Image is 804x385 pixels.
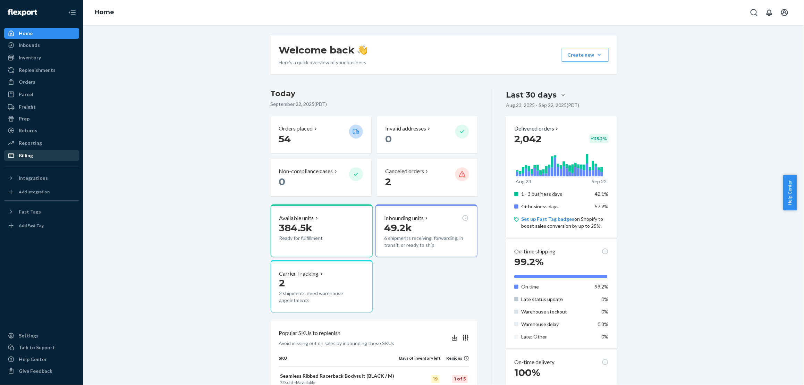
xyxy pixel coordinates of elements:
a: Freight [4,101,79,112]
p: on Shopify to boost sales conversion by up to 25%. [521,216,608,229]
p: Popular SKUs to replenish [279,329,341,337]
a: Help Center [4,354,79,365]
div: Parcel [19,91,33,98]
span: 2 [279,277,285,289]
button: Carrier Tracking22 shipments need warehouse appointments [271,260,373,313]
a: Parcel [4,89,79,100]
button: Orders placed 54 [271,116,371,153]
img: hand-wave emoji [358,45,367,55]
p: September 22, 2025 ( PDT ) [271,101,478,108]
p: Avoid missing out on sales by inbounding these SKUs [279,340,395,347]
span: 54 [279,133,291,145]
p: On time [521,283,590,290]
div: 19 [431,375,440,383]
span: 0 [385,133,392,145]
span: 2,042 [514,133,542,145]
img: Flexport logo [8,9,37,16]
p: 1 - 3 business days [521,191,590,198]
span: 384.5k [279,222,313,234]
div: Prep [19,115,29,122]
span: 100% [514,367,540,378]
div: Help Center [19,356,47,363]
div: 1 of 5 [452,375,468,383]
a: Reporting [4,137,79,149]
p: Aug 23 [516,178,531,185]
div: Last 30 days [506,90,557,100]
div: Add Fast Tag [19,223,44,228]
span: 0% [602,309,609,315]
a: Settings [4,330,79,341]
button: Canceled orders 2 [377,159,477,196]
span: 0.8% [598,321,609,327]
p: Warehouse stockout [521,308,590,315]
div: + 115.2 % [590,134,609,143]
button: Inbounding units49.2k6 shipments receiving, forwarding, in transit, or ready to ship [375,204,477,257]
a: Add Fast Tag [4,220,79,231]
div: Orders [19,78,35,85]
p: Seamless Ribbed Racerback Bodysuit (BLACK / M) [280,373,398,379]
p: On-time shipping [514,248,556,256]
button: Open account menu [778,6,792,19]
a: Talk to Support [4,342,79,353]
a: Home [4,28,79,39]
button: Create new [562,48,609,62]
p: Inbounding units [384,214,424,222]
p: Available units [279,214,314,222]
button: Open notifications [762,6,776,19]
a: Replenishments [4,65,79,76]
span: 2 [385,176,391,187]
div: Inventory [19,54,41,61]
span: 73 [280,380,285,385]
p: On-time delivery [514,358,555,366]
div: Billing [19,152,33,159]
div: Regions [441,355,469,361]
button: Help Center [783,175,797,210]
span: 0 [279,176,286,187]
div: Inbounds [19,42,40,49]
a: Set up Fast Tag badges [521,216,574,222]
button: Give Feedback [4,366,79,377]
div: Returns [19,127,37,134]
p: Non-compliance cases [279,167,333,175]
div: Settings [19,332,39,339]
a: Orders [4,76,79,87]
div: Talk to Support [19,344,55,351]
div: Reporting [19,140,42,147]
a: Home [94,8,114,16]
p: 6 shipments receiving, forwarding, in transit, or ready to ship [384,235,469,249]
span: 49.2k [384,222,412,234]
div: Add Integration [19,189,50,195]
p: Canceled orders [385,167,424,175]
span: 46 [295,380,300,385]
a: Add Integration [4,186,79,198]
button: Available units384.5kReady for fulfillment [271,204,373,257]
th: SKU [279,355,399,367]
span: 42.1% [595,191,609,197]
div: Home [19,30,33,37]
p: Warehouse delay [521,321,590,328]
button: Close Navigation [65,6,79,19]
button: Integrations [4,173,79,184]
ol: breadcrumbs [89,2,120,23]
button: Non-compliance cases 0 [271,159,371,196]
div: Fast Tags [19,208,41,215]
span: 0% [602,296,609,302]
button: Fast Tags [4,206,79,217]
span: 99.2% [514,256,544,268]
p: Invalid addresses [385,125,426,133]
p: Late: Other [521,333,590,340]
p: Late status update [521,296,590,303]
a: Prep [4,113,79,124]
h3: Today [271,88,478,99]
p: 2 shipments need warehouse appointments [279,290,364,304]
p: 4+ business days [521,203,590,210]
a: Billing [4,150,79,161]
th: Days of inventory left [399,355,441,367]
a: Inventory [4,52,79,63]
p: Aug 23, 2025 - Sep 22, 2025 ( PDT ) [506,102,579,109]
span: 99.2% [595,284,609,290]
span: 0% [602,334,609,340]
a: Returns [4,125,79,136]
button: Invalid addresses 0 [377,116,477,153]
